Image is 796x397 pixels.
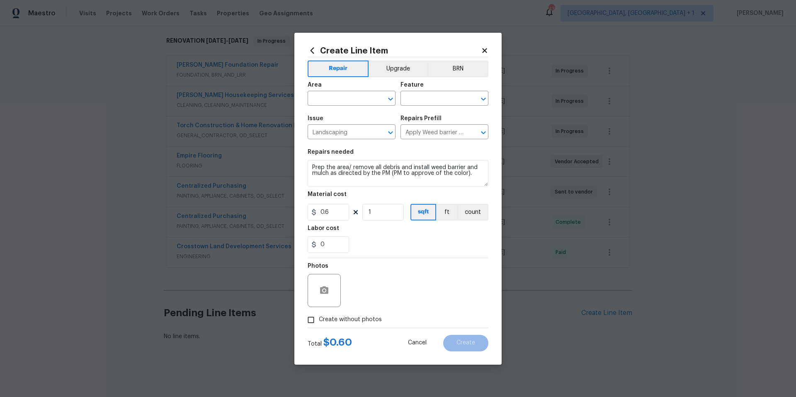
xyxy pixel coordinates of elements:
[319,315,382,324] span: Create without photos
[385,93,396,105] button: Open
[478,93,489,105] button: Open
[400,82,424,88] h5: Feature
[410,204,436,220] button: sqft
[308,191,347,197] h5: Material cost
[308,149,354,155] h5: Repairs needed
[443,335,488,351] button: Create
[323,337,352,347] span: $ 0.60
[308,338,352,348] div: Total
[308,263,328,269] h5: Photos
[408,340,427,346] span: Cancel
[427,61,488,77] button: BRN
[456,340,475,346] span: Create
[436,204,457,220] button: ft
[308,160,488,186] textarea: Prep the area/ remove all debris and install weed barrier and mulch as directed by the PM (PM to ...
[308,46,481,55] h2: Create Line Item
[478,127,489,138] button: Open
[400,116,442,121] h5: Repairs Prefill
[395,335,440,351] button: Cancel
[308,225,339,231] h5: Labor cost
[308,61,369,77] button: Repair
[457,204,488,220] button: count
[308,116,323,121] h5: Issue
[385,127,396,138] button: Open
[369,61,428,77] button: Upgrade
[308,82,322,88] h5: Area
